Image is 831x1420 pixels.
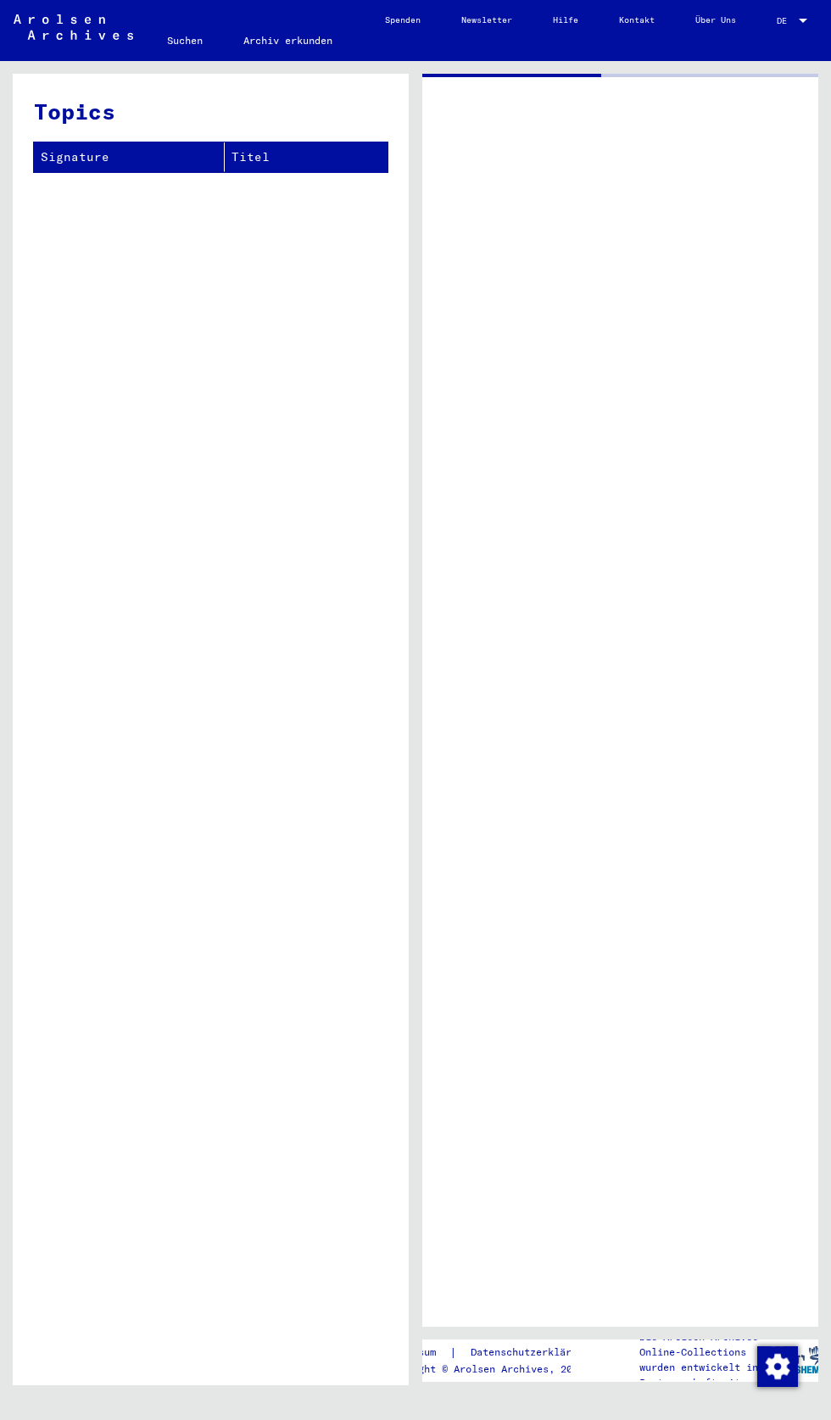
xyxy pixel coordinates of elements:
span: DE [777,16,795,25]
p: Copyright © Arolsen Archives, 2021 [382,1362,610,1377]
div: | [382,1344,610,1362]
a: Suchen [147,20,223,61]
th: Titel [225,142,388,172]
h3: Topics [34,95,387,128]
a: Datenschutzerklärung [457,1344,610,1362]
img: Zustimmung ändern [757,1346,798,1387]
p: Die Arolsen Archives Online-Collections [639,1329,769,1360]
a: Archiv erkunden [223,20,353,61]
img: Arolsen_neg.svg [14,14,133,40]
th: Signature [34,142,225,172]
p: wurden entwickelt in Partnerschaft mit [639,1360,769,1390]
